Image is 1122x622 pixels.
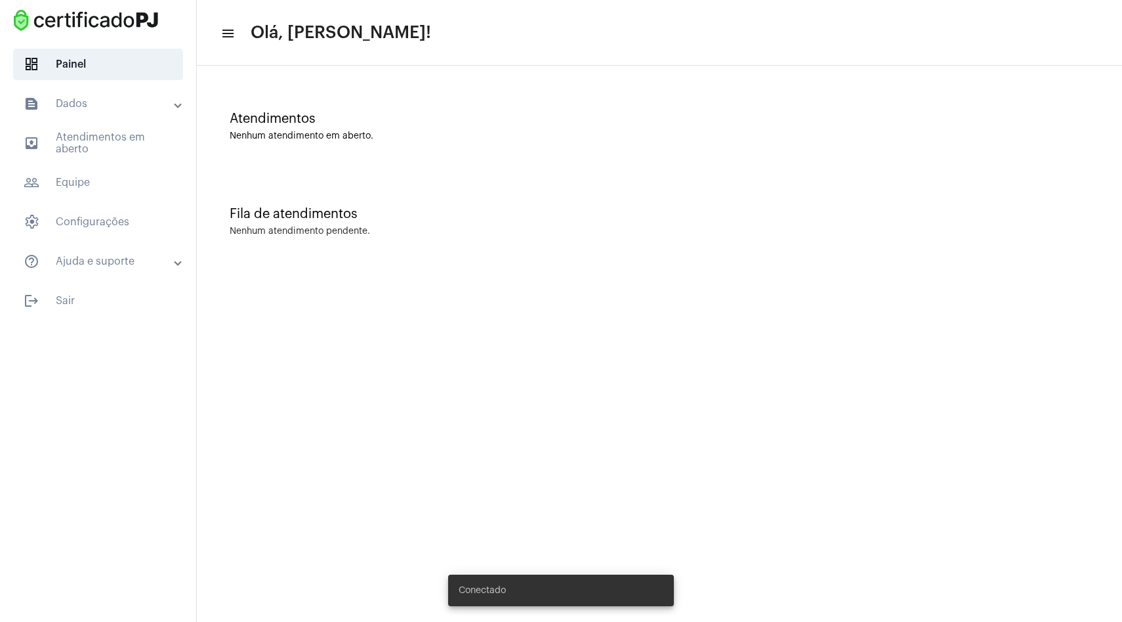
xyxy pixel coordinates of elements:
[220,26,234,41] mat-icon: sidenav icon
[459,584,506,597] span: Conectado
[24,254,175,269] mat-panel-title: Ajuda e suporte
[24,56,39,72] span: sidenav icon
[230,112,1089,126] div: Atendimentos
[230,131,1089,141] div: Nenhum atendimento em aberto.
[10,7,161,34] img: fba4626d-73b5-6c3e-879c-9397d3eee438.png
[8,246,196,277] mat-expansion-panel-header: sidenav iconAjuda e suporte
[24,135,39,151] mat-icon: sidenav icon
[13,49,183,80] span: Painel
[230,227,370,236] div: Nenhum atendimento pendente.
[24,214,39,230] span: sidenav icon
[24,96,175,112] mat-panel-title: Dados
[24,293,39,309] mat-icon: sidenav icon
[13,285,183,317] span: Sair
[230,207,1089,221] div: Fila de atendimentos
[13,127,183,159] span: Atendimentos em aberto
[24,175,39,190] mat-icon: sidenav icon
[13,206,183,238] span: Configurações
[8,88,196,120] mat-expansion-panel-header: sidenav iconDados
[13,167,183,198] span: Equipe
[24,96,39,112] mat-icon: sidenav icon
[251,22,431,43] span: Olá, [PERSON_NAME]!
[24,254,39,269] mat-icon: sidenav icon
